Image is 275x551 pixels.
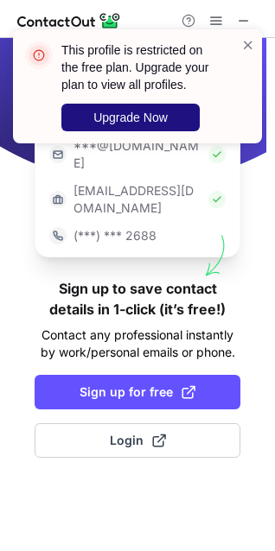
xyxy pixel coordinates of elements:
[35,326,240,361] p: Contact any professional instantly by work/personal emails or phone.
[61,41,221,93] header: This profile is restricted on the free plan. Upgrade your plan to view all profiles.
[35,375,240,409] button: Sign up for free
[80,383,195,401] span: Sign up for free
[49,227,67,244] img: https://contactout.com/extension/app/static/media/login-phone-icon.bacfcb865e29de816d437549d7f4cb...
[35,278,240,320] h1: Sign up to save contact details in 1-click (it’s free!)
[61,104,200,131] button: Upgrade Now
[110,432,166,449] span: Login
[17,10,121,31] img: ContactOut v5.3.10
[74,182,201,217] p: [EMAIL_ADDRESS][DOMAIN_NAME]
[49,191,67,208] img: https://contactout.com/extension/app/static/media/login-work-icon.638a5007170bc45168077fde17b29a1...
[35,423,240,458] button: Login
[93,111,168,124] span: Upgrade Now
[25,41,53,69] img: error
[208,191,226,208] img: Check Icon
